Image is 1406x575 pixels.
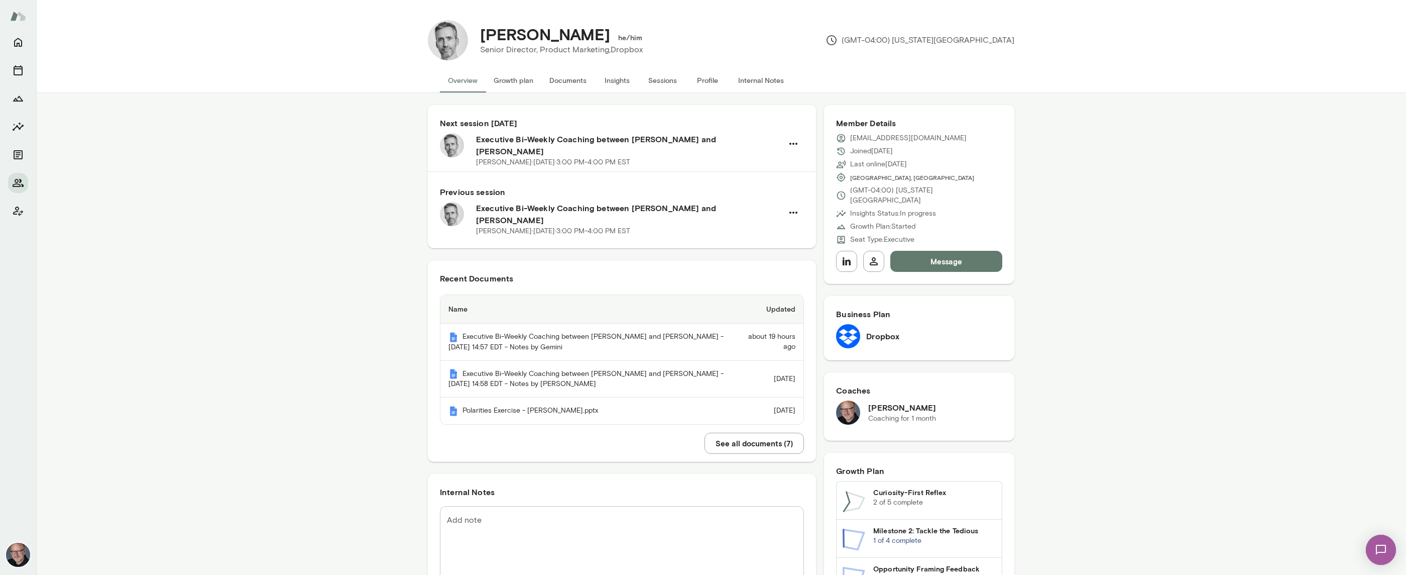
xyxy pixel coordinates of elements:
[739,361,803,398] td: [DATE]
[440,272,804,284] h6: Recent Documents
[476,157,630,167] p: [PERSON_NAME] · [DATE] · 3:00 PM-4:00 PM EST
[8,145,28,165] button: Documents
[8,60,28,80] button: Sessions
[640,68,685,92] button: Sessions
[618,33,643,43] h6: he/him
[890,251,1002,272] button: Message
[850,185,1002,206] p: (GMT-04:00) [US_STATE][GEOGRAPHIC_DATA]
[836,385,1002,397] h6: Coaches
[850,159,907,169] p: Last online [DATE]
[428,20,468,60] img: George Baier IV
[8,32,28,52] button: Home
[541,68,595,92] button: Documents
[448,369,458,379] img: Mento
[850,146,893,156] p: Joined [DATE]
[440,186,804,198] h6: Previous session
[8,117,28,137] button: Insights
[476,226,630,236] p: [PERSON_NAME] · [DATE] · 3:00 PM-4:00 PM EST
[440,324,739,361] th: Executive Bi-Weekly Coaching between [PERSON_NAME] and [PERSON_NAME] - [DATE] 14:57 EDT - Notes b...
[868,402,936,414] h6: [PERSON_NAME]
[836,117,1002,129] h6: Member Details
[8,201,28,221] button: Client app
[739,324,803,361] td: about 19 hours ago
[850,235,914,245] p: Seat Type: Executive
[873,498,996,508] p: 2 of 5 complete
[873,488,996,498] h6: Curiosity-First Reflex
[8,173,28,193] button: Members
[685,68,730,92] button: Profile
[476,133,783,157] h6: Executive Bi-Weekly Coaching between [PERSON_NAME] and [PERSON_NAME]
[440,486,804,498] h6: Internal Notes
[6,543,30,567] img: Nick Gould
[873,526,996,536] h6: Milestone 2: Tackle the Tedious
[440,68,486,92] button: Overview
[476,202,783,226] h6: Executive Bi-Weekly Coaching between [PERSON_NAME] and [PERSON_NAME]
[440,398,739,424] th: Polarities Exercise - [PERSON_NAME].pptx
[826,34,1014,46] p: (GMT-04:00) [US_STATE][GEOGRAPHIC_DATA]
[448,406,458,416] img: Mento
[836,465,1002,477] h6: Growth Plan
[10,7,26,26] img: Mento
[868,414,936,424] p: Coaching for 1 month
[850,222,915,232] p: Growth Plan: Started
[486,68,541,92] button: Growth plan
[480,44,643,56] p: Senior Director, Product Marketing, Dropbox
[850,173,974,181] span: [GEOGRAPHIC_DATA], [GEOGRAPHIC_DATA]
[440,117,804,129] h6: Next session [DATE]
[440,361,739,398] th: Executive Bi-Weekly Coaching between [PERSON_NAME] and [PERSON_NAME] - [DATE] 14:58 EDT - Notes b...
[705,433,804,454] button: See all documents (7)
[836,401,860,425] img: Nick Gould
[850,209,936,219] p: Insights Status: In progress
[739,295,803,324] th: Updated
[739,398,803,424] td: [DATE]
[730,68,792,92] button: Internal Notes
[595,68,640,92] button: Insights
[873,536,996,546] p: 1 of 4 complete
[440,295,739,324] th: Name
[850,133,967,143] p: [EMAIL_ADDRESS][DOMAIN_NAME]
[448,332,458,342] img: Mento
[8,88,28,109] button: Growth Plan
[866,330,899,342] h6: Dropbox
[480,25,610,44] h4: [PERSON_NAME]
[836,308,1002,320] h6: Business Plan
